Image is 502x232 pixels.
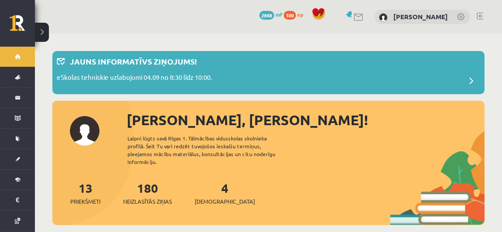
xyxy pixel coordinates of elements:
[259,11,274,20] span: 2848
[127,134,291,166] div: Laipni lūgts savā Rīgas 1. Tālmācības vidusskolas skolnieka profilā. Šeit Tu vari redzēt tuvojošo...
[297,11,303,18] span: xp
[70,180,100,206] a: 13Priekšmeti
[284,11,296,20] span: 100
[275,11,282,18] span: mP
[123,180,172,206] a: 180Neizlasītās ziņas
[10,15,35,37] a: Rīgas 1. Tālmācības vidusskola
[393,12,448,21] a: [PERSON_NAME]
[379,13,388,22] img: Kjāra Paula Želubovska
[57,55,480,90] a: Jauns informatīvs ziņojums! eSkolas tehniskie uzlabojumi 04.09 no 8:30 līdz 10:00.
[70,55,197,67] p: Jauns informatīvs ziņojums!
[195,197,255,206] span: [DEMOGRAPHIC_DATA]
[57,72,212,85] p: eSkolas tehniskie uzlabojumi 04.09 no 8:30 līdz 10:00.
[123,197,172,206] span: Neizlasītās ziņas
[284,11,307,18] a: 100 xp
[127,109,485,130] div: [PERSON_NAME], [PERSON_NAME]!
[70,197,100,206] span: Priekšmeti
[195,180,255,206] a: 4[DEMOGRAPHIC_DATA]
[259,11,282,18] a: 2848 mP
